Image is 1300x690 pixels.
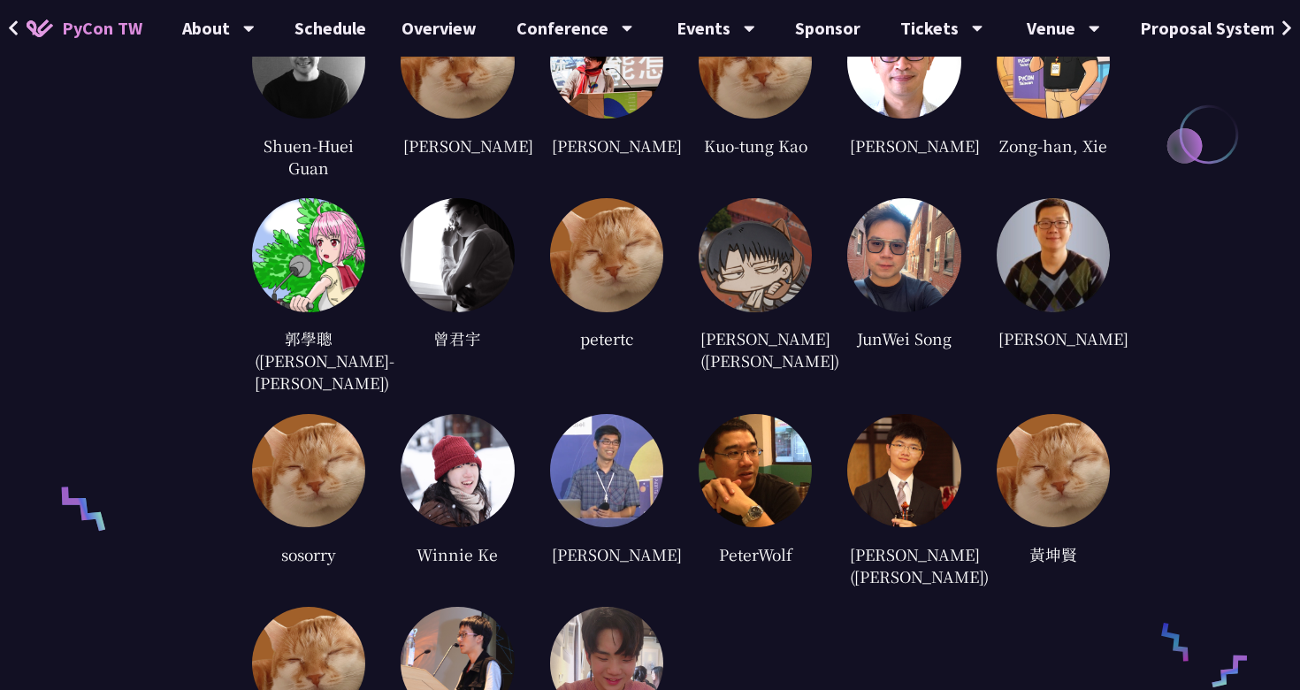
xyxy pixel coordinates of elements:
img: 474439d49d7dff4bbb1577ca3eb831a2.jpg [997,5,1110,119]
img: default.0dba411.jpg [699,5,812,119]
span: PyCon TW [62,15,142,42]
img: default.0dba411.jpg [997,414,1110,527]
img: default.0dba411.jpg [401,5,514,119]
img: 2fb25c4dbcc2424702df8acae420c189.jpg [997,198,1110,311]
a: PyCon TW [9,6,160,50]
img: ca361b68c0e016b2f2016b0cb8f298d8.jpg [550,414,663,527]
div: [PERSON_NAME] [847,132,960,158]
img: d0223f4f332c07bbc4eacc3daa0b50af.jpg [847,5,960,119]
div: Winnie Ke [401,540,514,567]
img: 761e049ec1edd5d40c9073b5ed8731ef.jpg [252,198,365,311]
div: sosorry [252,540,365,567]
div: petertc [550,326,663,352]
img: 666459b874776088829a0fab84ecbfc6.jpg [401,414,514,527]
img: a9d086477deb5ee7d1da43ccc7d68f28.jpg [847,414,960,527]
div: [PERSON_NAME] [550,132,663,158]
div: Zong-han, Xie [997,132,1110,158]
img: default.0dba411.jpg [252,414,365,527]
div: [PERSON_NAME] [550,540,663,567]
div: Shuen-Huei Guan [252,132,365,180]
div: 郭學聰 ([PERSON_NAME]-[PERSON_NAME]) [252,326,365,396]
img: Home icon of PyCon TW 2025 [27,19,53,37]
img: fc8a005fc59e37cdaca7cf5c044539c8.jpg [699,414,812,527]
div: [PERSON_NAME] ([PERSON_NAME]) [847,540,960,589]
div: JunWei Song [847,326,960,352]
img: 16744c180418750eaf2695dae6de9abb.jpg [699,198,812,311]
div: PeterWolf [699,540,812,567]
div: [PERSON_NAME] ([PERSON_NAME]) [699,326,812,374]
img: cc92e06fafd13445e6a1d6468371e89a.jpg [847,198,960,311]
div: [PERSON_NAME] [401,132,514,158]
img: 5b816cddee2d20b507d57779bce7e155.jpg [252,5,365,119]
img: 0ef73766d8c3fcb0619c82119e72b9bb.jpg [550,5,663,119]
img: default.0dba411.jpg [550,198,663,311]
div: [PERSON_NAME] [997,326,1110,352]
div: 曾君宇 [401,326,514,352]
div: 黃坤賢 [997,540,1110,567]
img: 82d23fd0d510ffd9e682b2efc95fb9e0.jpg [401,198,514,311]
div: Kuo-tung Kao [699,132,812,158]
